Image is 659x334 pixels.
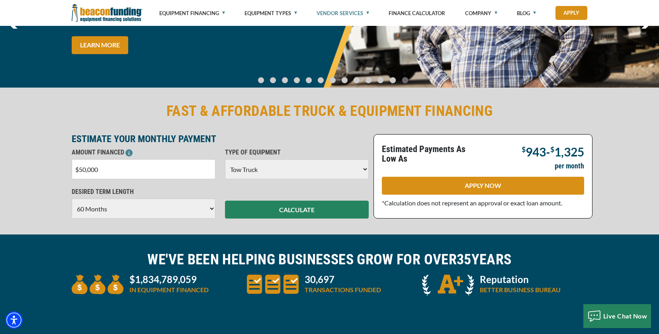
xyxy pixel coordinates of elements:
[522,145,526,154] span: $
[72,250,588,269] h2: WE'VE BEEN HELPING BUSINESSES GROW FOR OVER YEARS
[400,77,410,84] a: Go To Slide 12
[72,36,128,54] a: LEARN MORE OFFER FINANCINGSELL AND EARN REWARDS
[268,77,278,84] a: Go To Slide 1
[72,102,588,120] h2: FAST & AFFORDABLE TRUCK & EQUIPMENT FINANCING
[480,275,561,284] p: Reputation
[72,134,369,144] p: ESTIMATE YOUR MONTHLY PAYMENT
[292,77,301,84] a: Go To Slide 3
[522,145,584,157] p: -
[72,159,215,179] input: $
[422,275,474,296] img: A + icon
[555,6,587,20] a: Apply
[247,275,299,294] img: three document icons to convery large amount of transactions funded
[526,145,546,159] span: 943
[129,275,209,284] p: $1,834,789,059
[305,275,381,284] p: 30,697
[5,311,23,329] div: Accessibility Menu
[304,77,313,84] a: Go To Slide 4
[352,77,361,84] a: Go To Slide 8
[480,285,561,295] p: BETTER BUSINESS BUREAU
[555,161,584,171] p: per month
[382,145,478,164] p: Estimated Payments As Low As
[129,285,209,295] p: IN EQUIPMENT FINANCED
[225,201,369,219] button: CALCULATE
[316,77,325,84] a: Go To Slide 5
[225,148,369,157] p: TYPE OF EQUIPMENT
[72,275,123,294] img: three money bags to convey large amount of equipment financed
[280,77,289,84] a: Go To Slide 2
[364,77,373,84] a: Go To Slide 9
[583,304,651,328] button: Live Chat Now
[72,187,215,197] p: DESIRED TERM LENGTH
[457,251,471,268] span: 35
[554,145,584,159] span: 1,325
[550,145,554,154] span: $
[382,177,584,195] a: APPLY NOW
[388,77,398,84] a: Go To Slide 11
[375,77,385,84] a: Go To Slide 10
[72,148,215,157] p: AMOUNT FINANCED
[305,285,381,295] p: TRANSACTIONS FUNDED
[256,77,266,84] a: Go To Slide 0
[382,199,562,207] span: *Calculation does not represent an approval or exact loan amount.
[603,312,647,320] span: Live Chat Now
[328,77,337,84] a: Go To Slide 6
[340,77,349,84] a: Go To Slide 7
